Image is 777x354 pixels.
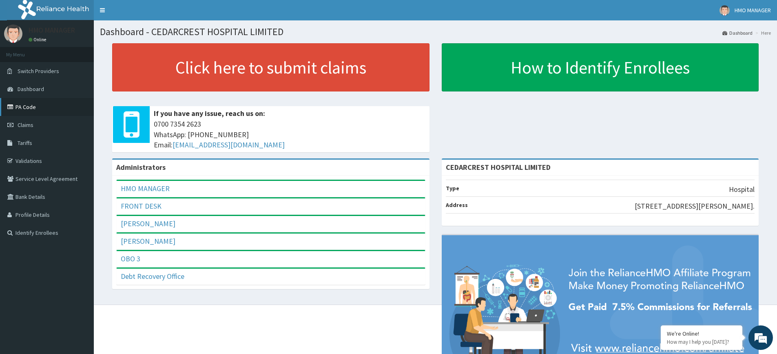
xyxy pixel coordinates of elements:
b: Address [446,201,468,209]
strong: CEDARCREST HOSPITAL LIMITED [446,163,551,172]
a: Debt Recovery Office [121,272,184,281]
b: If you have any issue, reach us on: [154,109,265,118]
span: HMO MANAGER [735,7,771,14]
a: HMO MANAGER [121,184,170,193]
a: FRONT DESK [121,201,162,211]
li: Here [753,29,771,36]
a: How to Identify Enrollees [442,43,759,91]
span: 0700 7354 2623 WhatsApp: [PHONE_NUMBER] Email: [154,119,425,150]
b: Type [446,185,459,192]
span: Switch Providers [18,67,59,75]
h1: Dashboard - CEDARCREST HOSPITAL LIMITED [100,27,771,37]
a: OBO 3 [121,254,140,263]
img: User Image [4,24,22,43]
a: Online [29,37,48,42]
p: [STREET_ADDRESS][PERSON_NAME]. [635,201,755,212]
p: How may I help you today? [667,338,736,345]
b: Administrators [116,163,166,172]
span: Claims [18,121,33,129]
div: We're Online! [667,330,736,337]
p: Hospital [729,184,755,195]
a: Click here to submit claims [112,43,429,91]
span: Dashboard [18,85,44,93]
span: Tariffs [18,139,32,147]
p: HMO MANAGER [29,27,75,34]
a: Dashboard [722,29,753,36]
a: [PERSON_NAME] [121,219,175,228]
a: [EMAIL_ADDRESS][DOMAIN_NAME] [173,140,285,149]
img: User Image [719,5,730,16]
a: [PERSON_NAME] [121,236,175,246]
